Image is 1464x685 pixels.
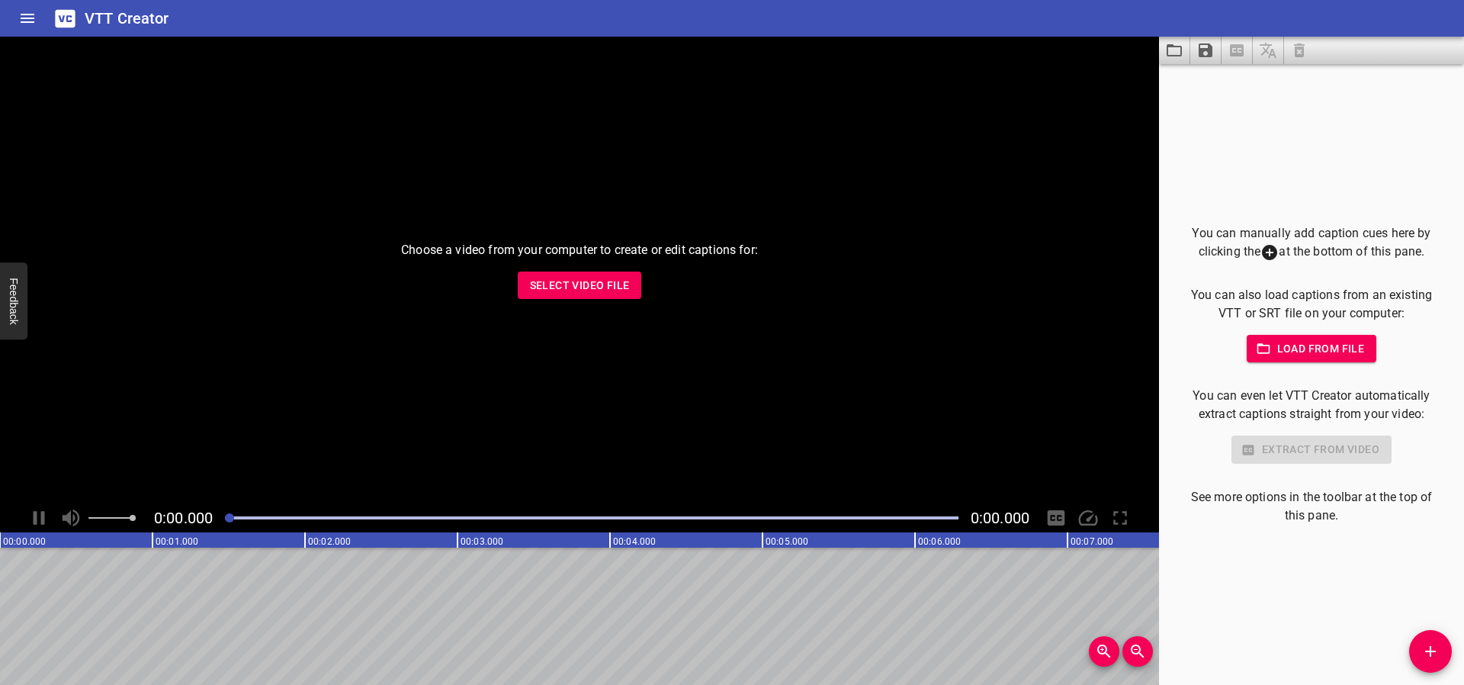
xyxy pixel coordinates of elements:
[1165,41,1183,59] svg: Load captions from file
[1183,436,1440,464] div: Select a video in the pane to the left to use this feature
[1409,630,1452,673] button: Add Cue
[1071,536,1113,547] text: 00:07.000
[1183,488,1440,525] p: See more options in the toolbar at the top of this pane.
[1042,503,1071,532] div: Hide/Show Captions
[1106,503,1135,532] div: Toggle Full Screen
[1183,387,1440,423] p: You can even let VTT Creator automatically extract captions straight from your video:
[613,536,656,547] text: 00:04.000
[154,509,213,527] span: Current Time
[1183,224,1440,262] p: You can manually add caption cues here by clicking the at the bottom of this pane.
[85,6,169,31] h6: VTT Creator
[518,272,642,300] button: Select Video File
[308,536,351,547] text: 00:02.000
[461,536,503,547] text: 00:03.000
[1190,37,1222,64] button: Save captions to file
[1196,41,1215,59] svg: Save captions to file
[225,516,958,519] div: Play progress
[1159,37,1190,64] button: Load captions from file
[1122,636,1153,667] button: Zoom Out
[1259,339,1365,359] span: Load from file
[1222,37,1253,64] span: Select a video in the pane to the left, then you can automatically extract captions.
[1183,286,1440,323] p: You can also load captions from an existing VTT or SRT file on your computer:
[918,536,961,547] text: 00:06.000
[766,536,808,547] text: 00:05.000
[401,241,758,259] p: Choose a video from your computer to create or edit captions for:
[156,536,198,547] text: 00:01.000
[1074,503,1103,532] div: Playback Speed
[1253,37,1284,64] span: Add some captions below, then you can translate them.
[3,536,46,547] text: 00:00.000
[1247,335,1377,363] button: Load from file
[971,509,1029,527] span: Video Duration
[1089,636,1119,667] button: Zoom In
[530,276,630,295] span: Select Video File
